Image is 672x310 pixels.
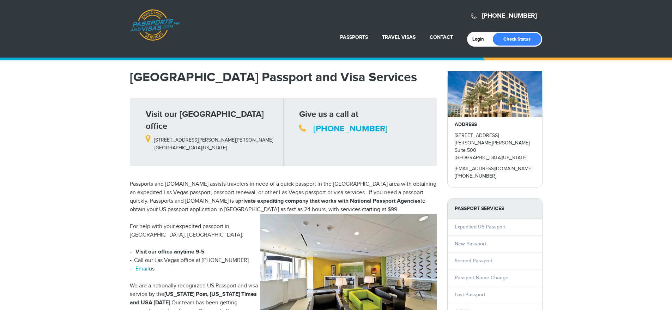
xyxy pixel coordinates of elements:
[130,291,257,306] strong: [US_STATE] Post, [US_STATE] Times and USA [DATE].
[313,124,388,134] a: [PHONE_NUMBER]
[448,71,542,117] img: howardhughes_-_28de80_-_029b8f063c7946511503b0bb3931d518761db640.jpg
[455,292,485,298] a: Lost Passport
[455,258,492,264] a: Second Passport
[472,36,489,42] a: Login
[130,256,437,265] li: Call our Las Vegas office at [PHONE_NUMBER]
[146,132,278,151] p: [STREET_ADDRESS][PERSON_NAME][PERSON_NAME] [GEOGRAPHIC_DATA][US_STATE]
[430,34,453,40] a: Contact
[455,173,535,180] p: [PHONE_NUMBER]
[455,121,477,127] strong: ADDRESS
[455,275,508,281] a: Passport Name Change
[130,9,180,41] a: Passports & [DOMAIN_NAME]
[382,34,416,40] a: Travel Visas
[455,166,532,172] a: [EMAIL_ADDRESS][DOMAIN_NAME]
[130,180,437,214] p: Passports and [DOMAIN_NAME] assists travelers in need of a quick passport in the [GEOGRAPHIC_DATA...
[130,71,437,84] h1: [GEOGRAPHIC_DATA] Passport and Visa Services
[448,198,542,219] strong: PASSPORT SERVICES
[482,12,537,20] a: [PHONE_NUMBER]
[493,33,541,46] a: Check Status
[130,222,437,239] p: For help with your expedited passport in [GEOGRAPHIC_DATA], [GEOGRAPHIC_DATA]:
[135,266,149,272] a: Email
[455,241,486,247] a: New Passport
[455,224,505,230] a: Expedited US Passport
[146,109,264,131] strong: Visit our [GEOGRAPHIC_DATA] office
[340,34,368,40] a: Passports
[238,198,420,204] strong: private expediting company that works with National Passport Agencies
[455,132,535,162] p: [STREET_ADDRESS][PERSON_NAME][PERSON_NAME] Suite 500 [GEOGRAPHIC_DATA][US_STATE]
[135,249,205,255] strong: Visit our office anytime 9-5
[299,109,358,119] strong: Give us a call at
[130,265,437,273] li: us.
